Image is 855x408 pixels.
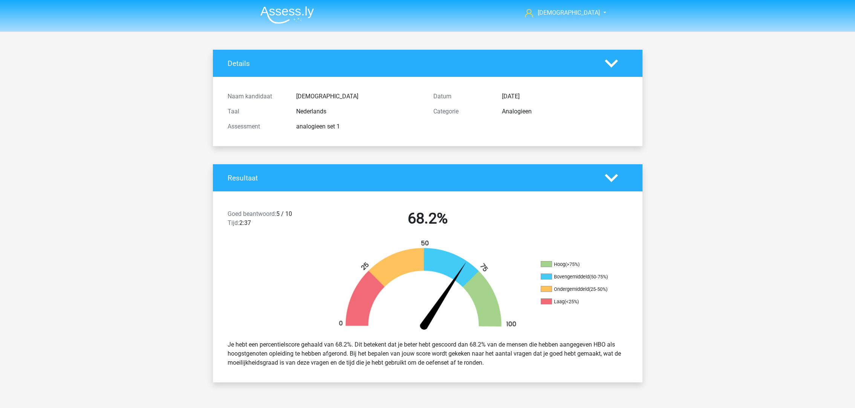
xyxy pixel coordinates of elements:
[291,92,428,101] div: [DEMOGRAPHIC_DATA]
[522,8,601,17] a: [DEMOGRAPHIC_DATA]
[291,122,428,131] div: analogieen set 1
[541,286,616,293] li: Ondergemiddeld
[428,107,496,116] div: Categorie
[565,261,580,267] div: (>75%)
[564,299,579,304] div: (<25%)
[538,9,600,16] span: [DEMOGRAPHIC_DATA]
[222,122,291,131] div: Assessment
[222,209,325,231] div: 5 / 10 2:37
[496,92,633,101] div: [DATE]
[541,261,616,268] li: Hoog
[326,240,529,334] img: 68.e59040183957.png
[222,107,291,116] div: Taal
[541,274,616,280] li: Bovengemiddeld
[291,107,428,116] div: Nederlands
[541,298,616,305] li: Laag
[228,219,239,226] span: Tijd:
[589,286,607,292] div: (25-50%)
[260,6,314,24] img: Assessly
[496,107,633,116] div: Analogieen
[589,274,608,280] div: (50-75%)
[228,59,593,68] h4: Details
[228,174,593,182] h4: Resultaat
[222,337,633,370] div: Je hebt een percentielscore gehaald van 68.2%. Dit betekent dat je beter hebt gescoord dan 68.2% ...
[228,210,276,217] span: Goed beantwoord:
[222,92,291,101] div: Naam kandidaat
[330,209,525,228] h2: 68.2%
[428,92,496,101] div: Datum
